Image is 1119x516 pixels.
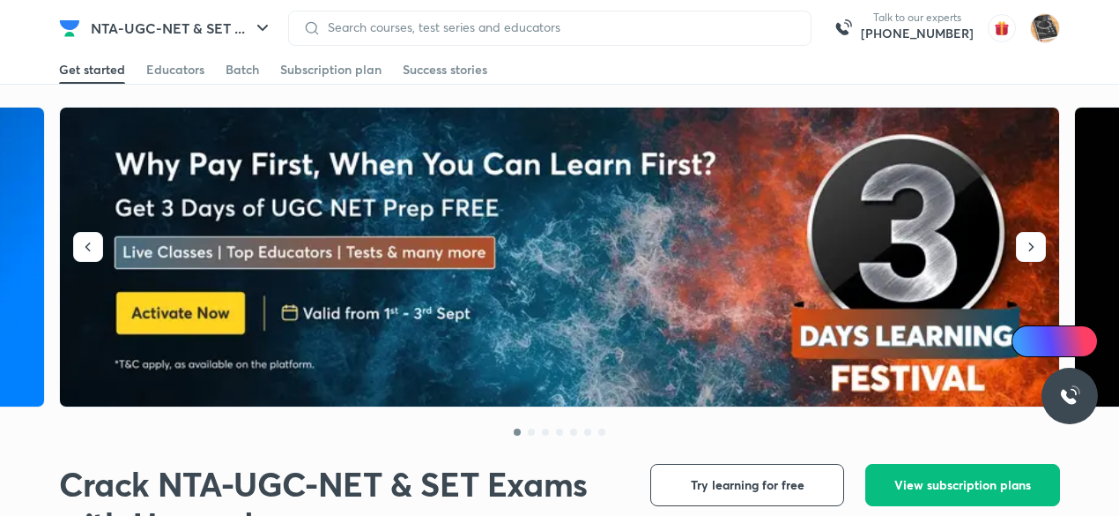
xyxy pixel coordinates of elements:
[861,11,974,25] p: Talk to our experts
[280,61,382,79] div: Subscription plan
[59,61,125,79] div: Get started
[1041,334,1087,348] span: Ai Doubts
[691,476,804,494] span: Try learning for free
[1030,13,1060,43] img: Pankaj Dagar
[403,56,487,84] a: Success stories
[650,464,844,506] button: Try learning for free
[894,476,1031,494] span: View subscription plans
[226,61,259,79] div: Batch
[226,56,259,84] a: Batch
[1022,334,1036,348] img: Icon
[280,56,382,84] a: Subscription plan
[59,56,125,84] a: Get started
[80,11,284,46] button: NTA-UGC-NET & SET ...
[146,61,204,79] div: Educators
[146,56,204,84] a: Educators
[861,25,974,42] a: [PHONE_NUMBER]
[1012,325,1098,357] a: Ai Doubts
[59,18,80,39] img: Company Logo
[988,14,1016,42] img: avatar
[826,11,861,46] img: call-us
[1059,385,1080,407] img: ttu
[321,20,797,34] input: Search courses, test series and educators
[403,61,487,79] div: Success stories
[865,464,1060,506] button: View subscription plans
